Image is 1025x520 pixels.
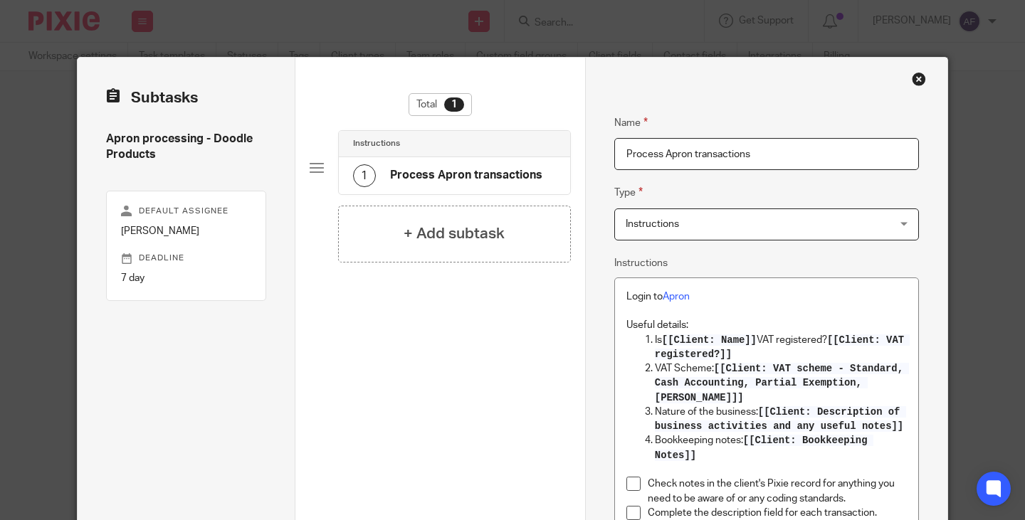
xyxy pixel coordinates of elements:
p: Nature of the business: [655,405,907,434]
span: [[Client: Bookkeeping Notes]] [655,435,873,460]
label: Instructions [614,256,668,270]
h4: Apron processing - Doodle Products [106,132,266,162]
div: 1 [444,97,464,112]
h4: Instructions [353,138,400,149]
h4: + Add subtask [404,223,505,245]
label: Type [614,184,643,201]
span: Instructions [626,219,679,229]
div: Close this dialog window [912,72,926,86]
p: Default assignee [121,206,251,217]
p: Login to [626,290,907,304]
span: [[Client: VAT scheme - Standard, Cash Accounting, Partial Exemption, [PERSON_NAME]]] [655,363,909,403]
p: 7 day [121,271,251,285]
span: [[Client: VAT registered?]] [655,334,910,360]
p: Complete the description field for each transaction. [648,506,907,520]
p: Useful details: [626,318,907,332]
p: Is VAT registered? [655,333,907,362]
a: Apron [663,292,690,302]
div: 1 [353,164,376,187]
p: VAT Scheme: [655,361,907,405]
h4: Process Apron transactions [390,168,542,183]
p: Bookkeeping notes: [655,433,907,462]
span: [[Client: Name]] [662,334,757,346]
p: Deadline [121,253,251,264]
div: Total [409,93,472,116]
span: [[Client: Description of business activities and any useful notes]] [655,406,906,432]
p: Check notes in the client's Pixie record for anything you need to be aware of or any coding stand... [648,477,907,506]
h2: Subtasks [106,86,198,110]
label: Name [614,115,648,131]
p: [PERSON_NAME] [121,224,251,238]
